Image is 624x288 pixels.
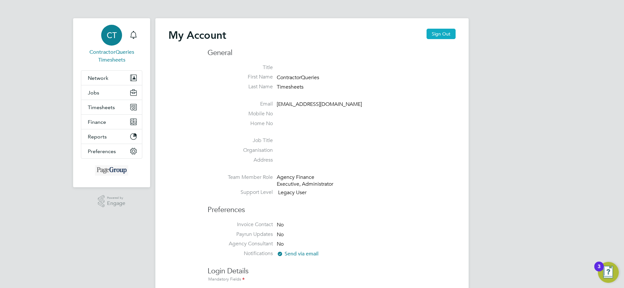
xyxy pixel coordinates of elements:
span: Jobs [88,90,99,96]
nav: Main navigation [73,18,150,187]
label: Support Level [208,189,273,196]
h3: General [208,48,456,58]
img: michaelpageint-logo-retina.png [95,165,128,176]
button: Open Resource Center, 3 new notifications [598,262,619,283]
label: Mobile No [208,110,273,117]
label: Job Title [208,137,273,144]
span: Network [88,75,108,81]
button: Jobs [81,85,142,100]
span: ContractorQueries Timesheets [81,48,142,64]
label: Team Member Role [208,174,273,181]
div: Mandatory Fields [208,276,456,283]
button: Network [81,71,142,85]
label: Email [208,101,273,108]
span: CT [107,31,117,39]
label: Agency Consultant [208,240,273,247]
a: Powered byEngage [98,195,126,208]
label: Organisation [208,147,273,154]
span: Preferences [88,148,116,154]
span: [EMAIL_ADDRESS][DOMAIN_NAME] [277,101,362,108]
button: Finance [81,115,142,129]
label: Address [208,157,273,164]
span: Reports [88,134,107,140]
label: Payrun Updates [208,231,273,238]
a: CTContractorQueries Timesheets [81,25,142,64]
h3: Preferences [208,199,456,215]
label: Home No [208,120,273,127]
span: No [277,222,284,228]
label: First Name [208,74,273,80]
h2: My Account [168,29,226,42]
span: No [277,231,284,238]
label: Title [208,64,273,71]
span: Powered by [107,195,125,201]
span: Timesheets [88,104,115,110]
button: Preferences [81,144,142,158]
button: Reports [81,129,142,144]
span: Timesheets [277,84,304,90]
label: Invoice Contact [208,221,273,228]
span: Engage [107,201,125,206]
span: No [277,241,284,248]
a: Go to home page [81,165,142,176]
span: Legacy User [278,190,306,196]
span: ContractorQueries [277,74,319,81]
div: Agency Finance Executive, Administrator [277,174,339,188]
button: Timesheets [81,100,142,114]
span: Finance [88,119,106,125]
span: Send via email [277,251,319,257]
button: Sign Out [427,29,456,39]
h3: Login Details [208,260,456,283]
label: Notifications [208,250,273,257]
div: 3 [598,266,601,275]
label: Last Name [208,83,273,90]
